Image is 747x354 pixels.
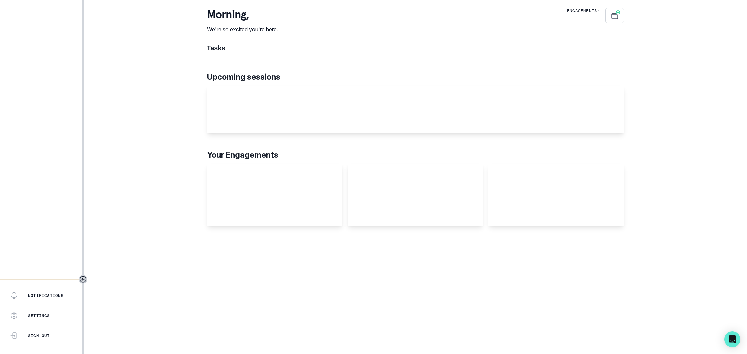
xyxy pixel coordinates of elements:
[207,71,624,83] p: Upcoming sessions
[79,275,87,284] button: Toggle sidebar
[28,333,50,338] p: Sign Out
[207,25,278,33] p: We're so excited you're here.
[28,293,64,298] p: Notifications
[207,8,278,21] p: morning ,
[28,313,50,318] p: Settings
[207,44,624,52] h1: Tasks
[724,331,740,347] div: Open Intercom Messenger
[207,149,624,161] p: Your Engagements
[567,8,600,13] p: Engagements:
[605,8,624,23] button: Schedule Sessions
